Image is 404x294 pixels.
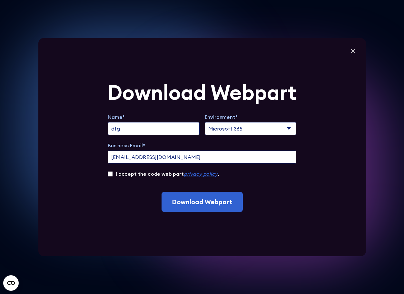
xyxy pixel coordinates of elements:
[3,275,19,291] button: Open CMP widget
[108,82,296,212] form: Extend Trial
[108,82,296,103] div: Download Webpart
[184,171,218,177] a: privacy policy
[108,113,200,121] label: Name*
[288,219,404,294] iframe: Chat Widget
[205,113,297,121] label: Environment*
[162,192,243,212] input: Download Webpart
[108,122,200,135] input: full name
[108,151,296,163] input: name@company.com
[116,170,219,178] label: I accept the code web part .
[108,142,296,149] label: Business Email*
